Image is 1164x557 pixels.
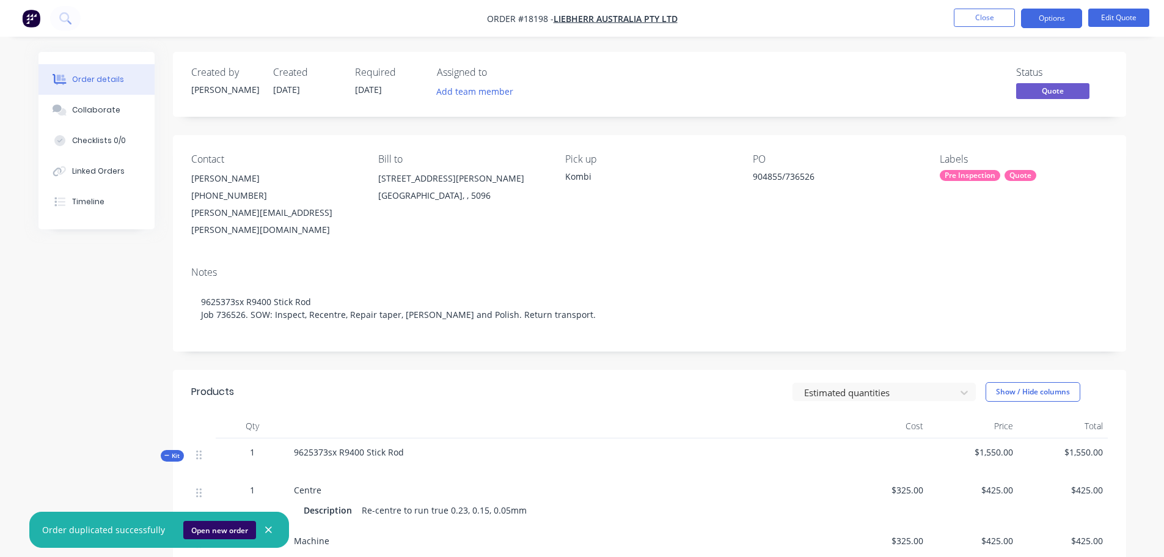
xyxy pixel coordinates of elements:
button: Linked Orders [38,156,155,186]
div: [STREET_ADDRESS][PERSON_NAME][GEOGRAPHIC_DATA], , 5096 [378,170,546,209]
div: Cost [839,414,929,438]
span: 1 [250,484,255,496]
div: PO [753,153,920,165]
div: Timeline [72,196,104,207]
button: Kit [161,450,184,462]
div: [PHONE_NUMBER] [191,187,359,204]
div: [GEOGRAPHIC_DATA], , 5096 [378,187,546,204]
div: Collaborate [72,105,120,116]
img: Factory [22,9,40,28]
button: Add team member [430,83,519,100]
div: 904855/736526 [753,170,906,187]
button: Edit Quote [1088,9,1149,27]
div: [PERSON_NAME][EMAIL_ADDRESS][PERSON_NAME][DOMAIN_NAME] [191,204,359,238]
div: Bill to [378,153,546,165]
button: Add team member [437,83,520,100]
div: Description [304,501,357,519]
div: Labels [940,153,1107,165]
span: Machine [294,535,329,547]
a: Liebherr Australia Pty Ltd [554,13,678,24]
button: Collaborate [38,95,155,125]
div: Qty [216,414,289,438]
span: Order #18198 - [487,13,554,24]
span: 1 [250,446,255,459]
div: Total [1018,414,1108,438]
span: $425.00 [933,534,1013,547]
div: 9625373sx R9400 Stick Rod Job 736526. SOW: Inspect, Recentre, Repair taper, [PERSON_NAME] and Pol... [191,283,1108,333]
button: Timeline [38,186,155,217]
div: [STREET_ADDRESS][PERSON_NAME] [378,170,546,187]
span: $1,550.00 [1023,446,1103,459]
div: Pre Inspection [940,170,1000,181]
div: [PERSON_NAME] [191,83,258,96]
div: Linked Orders [72,166,125,177]
span: $325.00 [844,484,924,496]
span: $325.00 [844,534,924,547]
div: Quote [1005,170,1036,181]
span: Kit [164,451,180,460]
div: Price [928,414,1018,438]
div: Checklists 0/0 [72,135,126,146]
span: [DATE] [273,84,300,95]
button: Order details [38,64,155,95]
span: Centre [294,484,321,496]
div: Notes [191,267,1108,278]
div: Re-centre to run true 0.23, 0.15, 0.05mm [357,501,532,519]
button: Close [954,9,1015,27]
span: $425.00 [933,484,1013,496]
div: Order details [72,74,124,85]
div: Required [355,67,422,78]
div: Assigned to [437,67,559,78]
span: [DATE] [355,84,382,95]
span: $1,550.00 [933,446,1013,459]
div: Status [1016,67,1108,78]
div: [PERSON_NAME][PHONE_NUMBER][PERSON_NAME][EMAIL_ADDRESS][PERSON_NAME][DOMAIN_NAME] [191,170,359,238]
span: Quote [1016,83,1089,98]
div: [PERSON_NAME] [191,170,359,187]
div: Order duplicated successfully [42,523,165,536]
span: $425.00 [1023,484,1103,496]
div: Products [191,385,234,399]
div: Pick up [565,153,733,165]
div: Created by [191,67,258,78]
button: Options [1021,9,1082,28]
span: $425.00 [1023,534,1103,547]
button: Open new order [183,521,256,539]
div: Kombi [565,170,733,183]
div: Contact [191,153,359,165]
button: Show / Hide columns [986,382,1080,402]
span: 9625373sx R9400 Stick Rod [294,446,404,458]
button: Checklists 0/0 [38,125,155,156]
div: Created [273,67,340,78]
